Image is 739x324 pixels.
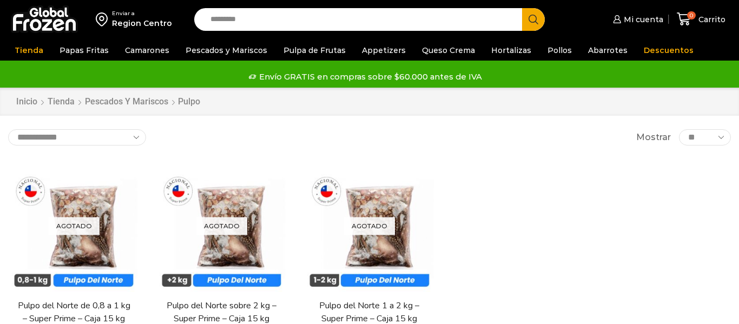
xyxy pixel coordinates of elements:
[49,217,100,235] p: Agotado
[178,96,200,107] h1: Pulpo
[522,8,545,31] button: Search button
[278,40,351,61] a: Pulpa de Frutas
[112,18,172,29] div: Region Centro
[344,217,395,235] p: Agotado
[610,9,663,30] a: Mi cuenta
[687,11,696,20] span: 0
[84,96,169,108] a: Pescados y Mariscos
[583,40,633,61] a: Abarrotes
[674,6,728,32] a: 0 Carrito
[180,40,273,61] a: Pescados y Mariscos
[196,217,247,235] p: Agotado
[621,14,663,25] span: Mi cuenta
[9,40,49,61] a: Tienda
[417,40,480,61] a: Queso Crema
[542,40,577,61] a: Pollos
[486,40,537,61] a: Hortalizas
[112,10,172,17] div: Enviar a
[696,14,725,25] span: Carrito
[16,96,38,108] a: Inicio
[96,10,112,28] img: address-field-icon.svg
[120,40,175,61] a: Camarones
[8,129,146,146] select: Pedido de la tienda
[16,96,200,108] nav: Breadcrumb
[54,40,114,61] a: Papas Fritas
[636,131,671,144] span: Mostrar
[47,96,75,108] a: Tienda
[357,40,411,61] a: Appetizers
[638,40,699,61] a: Descuentos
